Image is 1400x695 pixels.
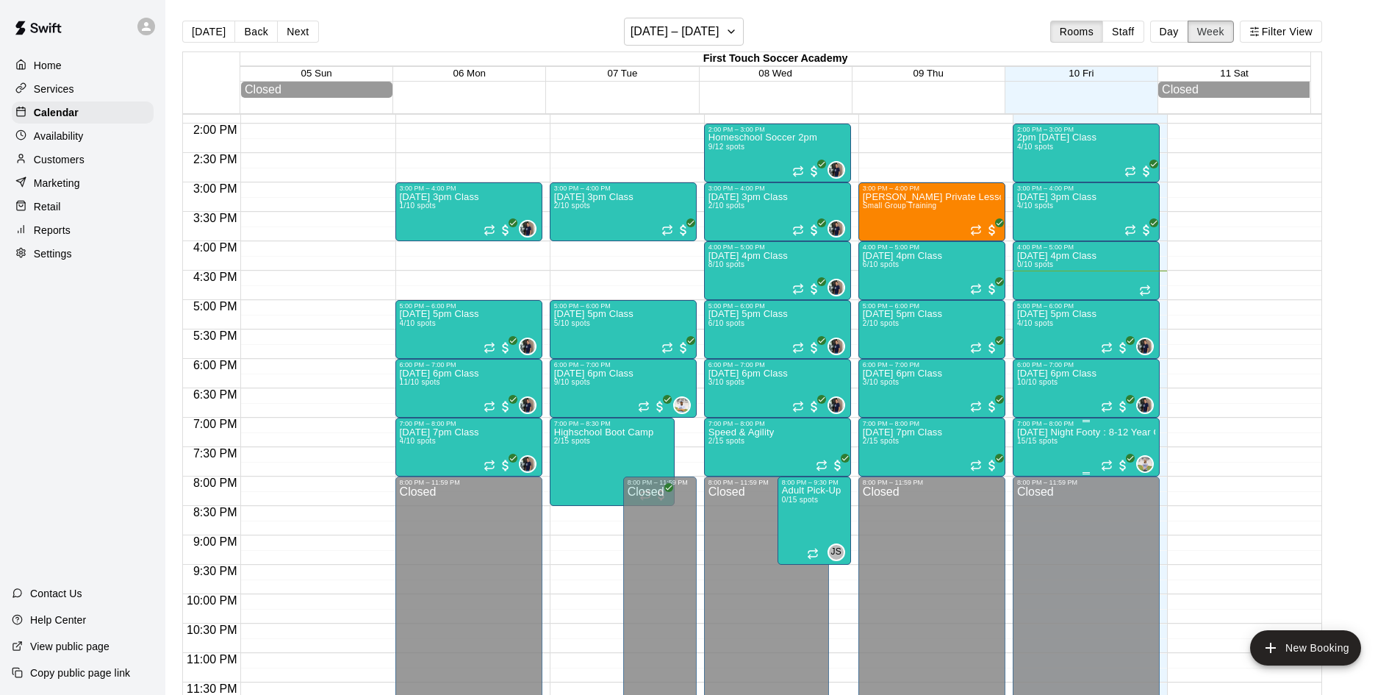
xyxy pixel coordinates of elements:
span: 4/10 spots filled [1017,143,1053,151]
span: All customers have paid [807,223,822,238]
span: 11/10 spots filled [400,378,440,386]
a: Customers [12,149,154,171]
span: 10/10 spots filled [1017,378,1058,386]
span: All customers have paid [1139,164,1154,179]
div: Closed [1162,83,1306,96]
p: Calendar [34,105,79,120]
div: 8:00 PM – 11:59 PM [400,479,538,486]
span: 5:30 PM [190,329,241,342]
div: Emily Ober [1136,455,1154,473]
img: Ben Strawbridge [829,163,844,177]
span: All customers have paid [807,399,822,414]
p: Settings [34,246,72,261]
span: Recurring event [484,224,495,236]
span: Ben Strawbridge [833,338,845,355]
div: 6:00 PM – 7:00 PM [708,361,847,368]
button: 11 Sat [1220,68,1249,79]
span: Ben Strawbridge [833,161,845,179]
div: 2:00 PM – 3:00 PM: 2pm Friday Class [1013,124,1160,182]
div: 6:00 PM – 7:00 PM: Thursday 6pm Class [858,359,1005,418]
span: All customers have paid [498,223,513,238]
span: 10:30 PM [183,624,240,636]
a: Home [12,54,154,76]
img: Ben Strawbridge [1138,398,1152,413]
div: Ben Strawbridge [519,396,536,414]
div: 8:00 PM – 9:30 PM: Adult Pick-Up [778,477,851,565]
span: 4/10 spots filled [400,437,436,445]
span: All customers have paid [498,341,513,355]
span: Recurring event [792,401,804,413]
a: Calendar [12,101,154,124]
span: Recurring event [1139,285,1151,296]
div: 5:00 PM – 6:00 PM [554,302,692,310]
span: All customers have paid [498,458,513,473]
p: Contact Us [30,586,82,601]
p: Customers [34,152,85,167]
span: 7:30 PM [190,447,241,460]
button: Rooms [1050,21,1103,43]
span: 9/10 spots filled [554,378,590,386]
span: 3:00 PM [190,182,241,195]
button: add [1250,630,1361,666]
div: 2:00 PM – 3:00 PM: Homeschool Soccer 2pm [704,124,851,182]
button: Staff [1102,21,1144,43]
button: 06 Mon [453,68,486,79]
div: Ben Strawbridge [828,161,845,179]
span: 3/10 spots filled [708,378,744,386]
span: All customers have paid [985,282,999,296]
span: All customers have paid [985,399,999,414]
span: 2/10 spots filled [554,202,590,210]
div: 3:00 PM – 4:00 PM: Monday 3pm Class [395,182,542,241]
div: 6:00 PM – 7:00 PM: Friday 6pm Class [1013,359,1160,418]
span: 0/15 spots filled [782,496,818,504]
p: Retail [34,199,61,214]
span: Recurring event [638,401,650,413]
div: 4:00 PM – 5:00 PM [1017,243,1155,251]
button: [DATE] [182,21,235,43]
div: Jason Streets [828,543,845,561]
span: Recurring event [807,548,819,560]
span: All customers have paid [830,458,845,473]
span: 4:30 PM [190,271,241,283]
span: Emily Ober [1142,455,1154,473]
span: All customers have paid [676,223,691,238]
div: 7:00 PM – 8:00 PM: Monday 7pm Class [395,418,542,477]
span: Recurring event [970,224,982,236]
span: Recurring event [816,460,828,471]
span: Recurring event [484,460,495,471]
span: 2/10 spots filled [708,202,744,210]
span: Recurring event [484,342,495,354]
span: 4/10 spots filled [1017,319,1053,327]
div: Closed [245,83,389,96]
div: 7:00 PM – 8:00 PM: Thursday 7pm Class [858,418,1005,477]
a: Availability [12,125,154,147]
div: First Touch Soccer Academy [240,52,1310,66]
span: Recurring event [1101,342,1113,354]
span: Ben Strawbridge [525,220,536,238]
span: 6:30 PM [190,388,241,401]
span: 5/10 spots filled [554,319,590,327]
a: Services [12,78,154,100]
span: Ben Strawbridge [525,338,536,355]
p: Services [34,82,74,96]
button: Next [277,21,318,43]
div: 3:00 PM – 4:00 PM [400,185,538,192]
a: Settings [12,243,154,265]
button: [DATE] – [DATE] [624,18,744,46]
div: 6:00 PM – 7:00 PM [400,361,538,368]
a: Retail [12,196,154,218]
img: Ben Strawbridge [520,398,535,413]
div: Ben Strawbridge [1136,338,1154,355]
span: Ben Strawbridge [833,396,845,414]
div: 8:00 PM – 11:59 PM [708,479,825,486]
div: 8:00 PM – 9:30 PM [782,479,847,486]
span: Ben Strawbridge [833,279,845,296]
p: Home [34,58,62,73]
img: Emily Ober [1138,457,1152,471]
div: 6:00 PM – 7:00 PM [1017,361,1155,368]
